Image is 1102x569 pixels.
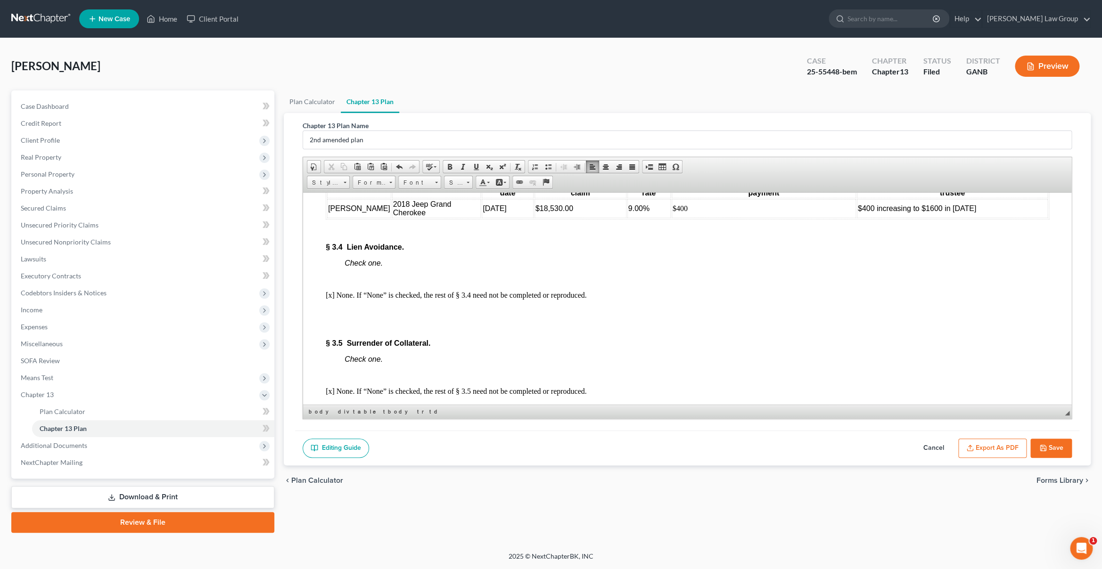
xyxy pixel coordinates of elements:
button: Cancel [913,439,954,458]
div: Status [923,56,951,66]
a: Unsecured Priority Claims [13,217,274,234]
a: Chapter 13 Plan [341,90,399,113]
span: Styles [307,177,340,189]
span: Plan Calculator [40,407,85,415]
div: 25-55448-bem [806,66,856,77]
span: Unsecured Priority Claims [21,221,99,229]
a: Help [950,10,981,27]
a: Lawsuits [13,251,274,268]
button: Forms Library chevron_right [1036,477,1091,484]
span: Lawsuits [21,255,46,263]
span: Unsecured Nonpriority Claims [21,238,111,246]
a: Unlink [526,176,539,188]
a: Remove Format [511,161,525,173]
iframe: Intercom live chat [1070,537,1093,560]
a: Justify [625,161,639,173]
span: Forms Library [1036,477,1083,484]
span: Plan Calculator [291,477,343,484]
a: Table [656,161,669,173]
span: Means Test [21,374,53,382]
a: Italic [456,161,469,173]
span: Chapter 13 [21,390,54,398]
i: chevron_left [284,477,291,484]
span: Case Dashboard [21,102,69,110]
a: div element [336,407,350,416]
span: Personal Property [21,170,74,178]
a: Client Portal [182,10,243,27]
a: Size [444,176,473,189]
span: Miscellaneous [21,340,63,348]
a: Underline [469,161,483,173]
a: Spell Checker [423,161,439,173]
a: Styles [307,176,350,189]
a: Bold [443,161,456,173]
a: Superscript [496,161,509,173]
span: Credit Report [21,119,61,127]
a: Credit Report [13,115,274,132]
a: Format [353,176,395,189]
a: tbody element [381,407,414,416]
a: Font [398,176,441,189]
a: Chapter 13 Plan [32,420,274,437]
a: Insert/Remove Bulleted List [542,161,555,173]
span: 1 [1089,537,1097,545]
a: Redo [406,161,419,173]
a: Undo [393,161,406,173]
a: Decrease Indent [557,161,570,173]
input: Enter name... [303,131,1072,149]
a: Cut [324,161,337,173]
a: Property Analysis [13,183,274,200]
span: Income [21,306,42,314]
div: GANB [966,66,1000,77]
a: Increase Indent [570,161,584,173]
a: Subscript [483,161,496,173]
a: Center [599,161,612,173]
span: 13 [899,67,908,76]
a: Review & File [11,512,274,533]
div: District [966,56,1000,66]
span: Property Analysis [21,187,73,195]
button: Save [1030,439,1072,458]
span: Resize [1065,411,1069,415]
a: Plan Calculator [284,90,341,113]
a: Download & Print [11,486,274,508]
a: tr element [415,407,427,416]
div: Filed [923,66,951,77]
div: 2025 © NextChapterBK, INC [282,552,820,569]
span: New Case [99,16,130,23]
div: Chapter [872,56,908,66]
div: Chapter [872,66,908,77]
a: table element [351,407,380,416]
a: Align Left [586,161,599,173]
a: Text Color [476,176,493,188]
a: Insert Special Character [669,161,682,173]
a: Case Dashboard [13,98,274,115]
a: SOFA Review [13,352,274,369]
a: Copy [337,161,351,173]
div: Case [806,56,856,66]
span: Font [399,177,432,189]
a: Home [142,10,182,27]
a: Background Color [493,176,509,188]
span: Real Property [21,153,61,161]
a: Paste as plain text [364,161,377,173]
a: Insert/Remove Numbered List [528,161,542,173]
a: Editing Guide [303,439,369,458]
button: Export as PDF [958,439,1027,458]
span: Codebtors Insiders & Notices [21,289,107,297]
iframe: Rich Text Editor, document-ckeditor [303,193,1072,405]
span: Executory Contracts [21,272,81,280]
a: Align Right [612,161,625,173]
a: Secured Claims [13,200,274,217]
a: NextChapter Mailing [13,454,274,471]
a: Anchor [539,176,552,188]
span: Size [444,177,463,189]
span: Secured Claims [21,204,66,212]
